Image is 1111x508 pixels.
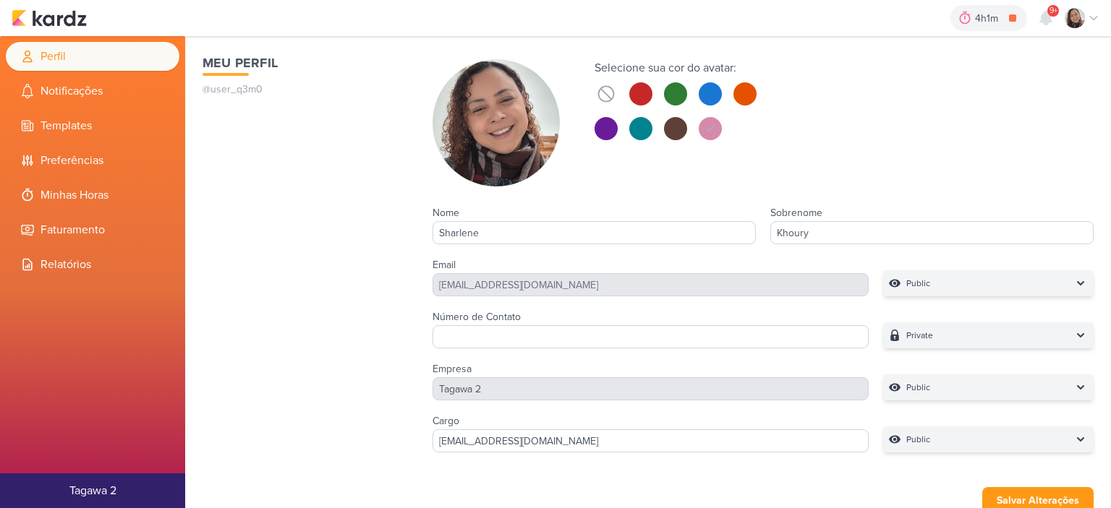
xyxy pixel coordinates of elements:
label: Número de Contato [433,311,521,323]
div: Selecione sua cor do avatar: [595,59,757,77]
li: Templates [6,111,179,140]
p: Public [906,380,930,395]
label: Nome [433,207,459,219]
p: Private [906,328,933,343]
label: Cargo [433,415,459,427]
button: Public [883,426,1094,452]
li: Relatórios [6,250,179,279]
li: Notificações [6,77,179,106]
li: Perfil [6,42,179,71]
button: Public [883,270,1094,296]
li: Faturamento [6,215,179,244]
li: Minhas Horas [6,181,179,210]
li: Preferências [6,146,179,175]
div: 4h1m [975,11,1003,26]
img: Sharlene Khoury [1065,8,1085,28]
button: Private [883,322,1094,348]
img: kardz.app [12,9,87,27]
label: Email [433,259,456,271]
label: Empresa [433,363,472,375]
img: Sharlene Khoury [433,59,560,186]
button: Public [883,374,1094,400]
p: @user_q3m0 [203,82,404,97]
p: Public [906,432,930,447]
h1: Meu Perfil [203,53,404,73]
label: Sobrenome [770,207,822,219]
div: [EMAIL_ADDRESS][DOMAIN_NAME] [433,273,869,296]
p: Public [906,276,930,290]
span: 9+ [1050,5,1057,17]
